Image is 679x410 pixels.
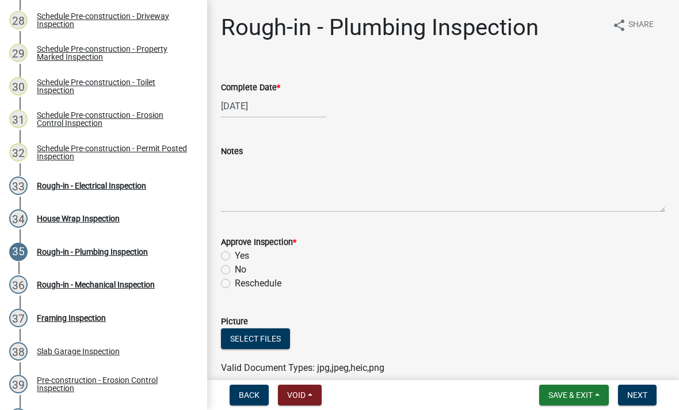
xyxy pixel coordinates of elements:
label: Reschedule [235,277,281,290]
div: 33 [9,177,28,195]
div: 28 [9,11,28,29]
div: 35 [9,243,28,261]
i: share [612,18,626,32]
div: Rough-in - Plumbing Inspection [37,248,148,256]
div: 37 [9,309,28,327]
button: Save & Exit [539,385,609,405]
button: shareShare [603,14,663,36]
div: 36 [9,275,28,294]
span: Back [239,390,260,400]
div: Rough-in - Electrical Inspection [37,182,146,190]
h1: Rough-in - Plumbing Inspection [221,14,539,41]
label: Picture [221,318,248,326]
label: Yes [235,249,249,263]
div: Schedule Pre-construction - Toilet Inspection [37,78,189,94]
label: Complete Date [221,84,280,92]
span: Void [287,390,306,400]
div: Slab Garage Inspection [37,347,120,355]
span: Save & Exit [548,390,593,400]
span: Next [627,390,647,400]
div: 39 [9,375,28,393]
input: mm/dd/yyyy [221,94,326,118]
button: Back [230,385,269,405]
div: House Wrap Inspection [37,214,120,223]
div: Schedule Pre-construction - Driveway Inspection [37,12,189,28]
button: Next [618,385,657,405]
button: Select files [221,328,290,349]
label: Approve Inspection [221,239,296,247]
span: Share [628,18,654,32]
label: Notes [221,148,243,156]
div: Schedule Pre-construction - Property Marked Inspection [37,45,189,61]
div: Rough-in - Mechanical Inspection [37,281,155,289]
div: 34 [9,209,28,228]
div: Pre-construction - Erosion Control Inspection [37,376,189,392]
span: Valid Document Types: jpg,jpeg,heic,png [221,362,384,373]
div: 29 [9,44,28,62]
div: 38 [9,342,28,361]
div: Schedule Pre-construction - Permit Posted Inspection [37,144,189,160]
label: No [235,263,246,277]
button: Void [278,385,322,405]
div: Schedule Pre-construction - Erosion Control Inspection [37,111,189,127]
div: 30 [9,77,28,95]
div: Framing Inspection [37,314,106,322]
div: 32 [9,143,28,162]
div: 31 [9,110,28,128]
